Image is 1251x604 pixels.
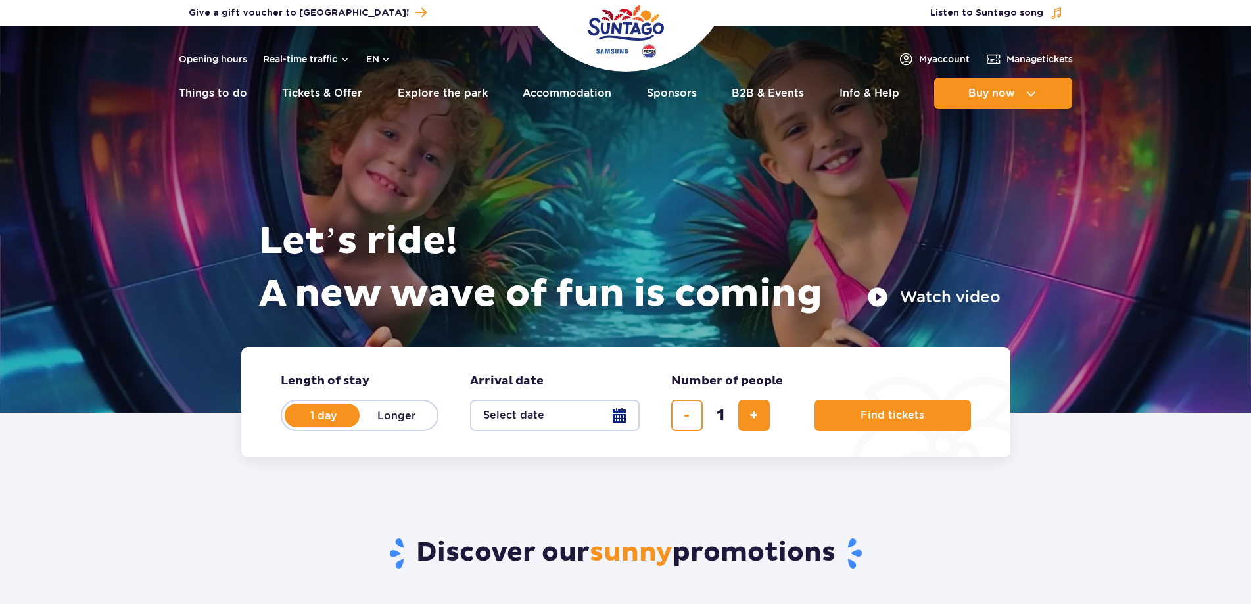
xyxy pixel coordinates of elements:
a: Sponsors [647,78,697,109]
a: B2B & Events [732,78,804,109]
span: Buy now [968,87,1015,99]
a: Opening hours [179,53,247,66]
button: Listen to Suntago song [930,7,1063,20]
span: Give a gift voucher to [GEOGRAPHIC_DATA]! [189,7,409,20]
span: My account [919,53,970,66]
a: Info & Help [839,78,899,109]
button: remove ticket [671,400,703,431]
button: add ticket [738,400,770,431]
button: Find tickets [814,400,971,431]
span: Manage tickets [1006,53,1073,66]
span: sunny [590,536,673,569]
a: Give a gift voucher to [GEOGRAPHIC_DATA]! [189,4,427,22]
span: Find tickets [861,409,924,421]
span: Length of stay [281,373,369,389]
button: Real-time traffic [263,54,350,64]
input: number of tickets [705,400,736,431]
span: Arrival date [470,373,544,389]
span: Listen to Suntago song [930,7,1043,20]
h2: Discover our promotions [241,536,1010,570]
a: Explore the park [398,78,488,109]
form: Planning your visit to Park of Poland [241,347,1010,457]
span: Number of people [671,373,783,389]
h1: Let’s ride! A new wave of fun is coming [259,216,1001,321]
a: Things to do [179,78,247,109]
button: Buy now [934,78,1072,109]
button: en [366,53,391,66]
a: Accommodation [523,78,611,109]
button: Watch video [867,287,1001,308]
a: Tickets & Offer [282,78,362,109]
button: Select date [470,400,640,431]
a: Managetickets [985,51,1073,67]
label: 1 day [286,402,361,429]
a: Myaccount [898,51,970,67]
label: Longer [360,402,435,429]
